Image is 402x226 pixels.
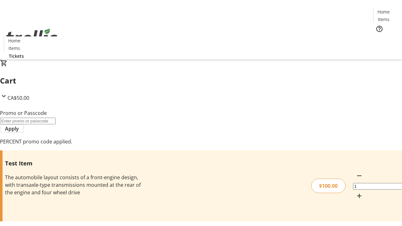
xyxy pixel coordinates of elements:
[378,8,390,15] span: Home
[373,16,394,23] a: Items
[5,125,19,132] span: Apply
[5,174,142,196] div: The automobile layout consists of a front-engine design, with transaxle-type transmissions mounte...
[311,179,345,193] div: $100.00
[4,53,29,59] a: Tickets
[9,53,24,59] span: Tickets
[373,8,394,15] a: Home
[5,159,142,168] h3: Test Item
[4,22,60,53] img: Orient E2E Organization d5sCwGF6H7's Logo
[4,37,24,44] a: Home
[353,190,366,202] button: Increment by one
[373,23,386,35] button: Help
[8,45,20,51] span: Items
[378,16,389,23] span: Items
[373,36,398,43] a: Tickets
[8,94,29,101] span: CA$50.00
[378,36,393,43] span: Tickets
[8,37,20,44] span: Home
[353,169,366,182] button: Decrement by one
[4,45,24,51] a: Items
